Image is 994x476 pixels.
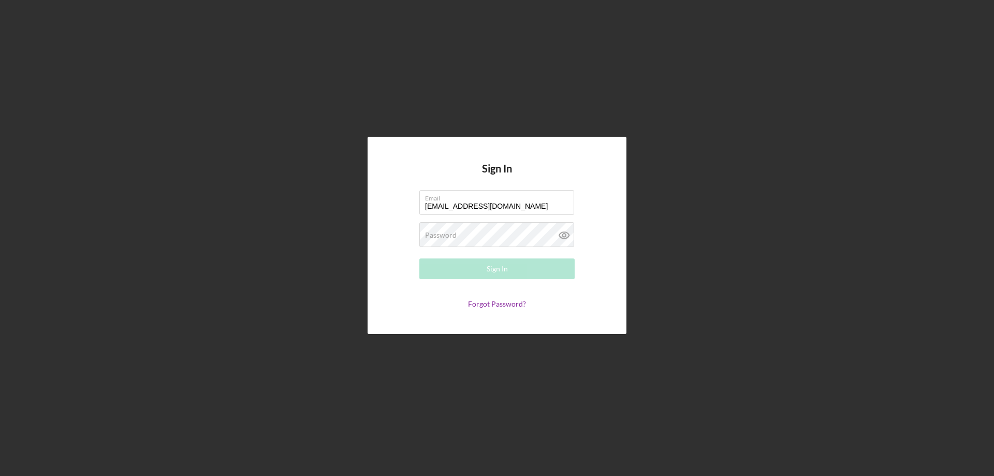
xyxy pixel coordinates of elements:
button: Sign In [419,258,575,279]
div: Sign In [487,258,508,279]
label: Password [425,231,457,239]
h4: Sign In [482,163,512,190]
label: Email [425,191,574,202]
a: Forgot Password? [468,299,526,308]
